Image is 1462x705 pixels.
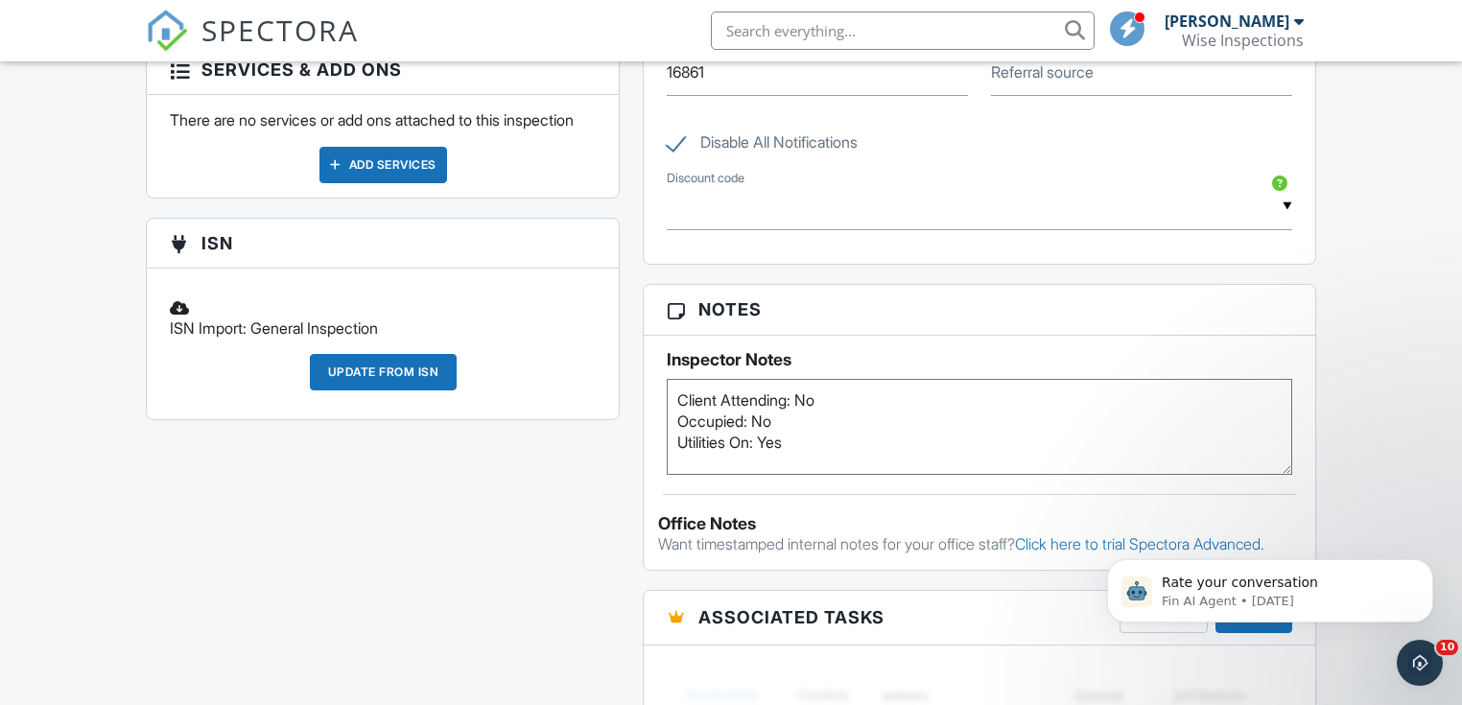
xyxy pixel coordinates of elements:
label: Disable All Notifications [667,133,858,157]
h3: ISN [147,219,619,269]
div: Update from ISN [310,354,458,390]
div: Wise Inspections [1182,31,1304,50]
div: Add Services [319,147,447,183]
div: [PERSON_NAME] [1165,12,1289,31]
label: Referral source [991,61,1094,82]
a: Click here to trial Spectora Advanced. [1015,534,1264,553]
span: 10 [1436,640,1458,655]
img: The Best Home Inspection Software - Spectora [146,10,188,52]
label: Discount code [667,170,744,187]
p: Want timestamped internal notes for your office staff? [658,533,1300,554]
a: SPECTORA [146,26,359,66]
h5: Inspector Notes [667,350,1291,369]
div: Office Notes [658,514,1300,533]
h3: Services & Add ons [147,45,619,95]
textarea: Client Attending: No Occupied: No Utilities On: Yes [667,379,1291,475]
a: Update from ISN [310,354,458,405]
iframe: Intercom live chat [1397,640,1443,686]
input: Search everything... [711,12,1095,50]
span: Associated Tasks [698,604,884,630]
iframe: Intercom notifications message [1078,519,1462,653]
span: SPECTORA [201,10,359,50]
h3: Notes [644,285,1314,335]
div: ISN Import: General Inspection [158,283,607,354]
div: There are no services or add ons attached to this inspection [147,95,619,197]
